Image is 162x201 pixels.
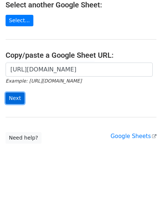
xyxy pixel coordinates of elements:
[6,93,24,104] input: Next
[6,0,156,9] h4: Select another Google Sheet:
[6,78,82,84] small: Example: [URL][DOMAIN_NAME]
[6,51,156,60] h4: Copy/paste a Google Sheet URL:
[110,133,156,140] a: Google Sheets
[6,15,33,26] a: Select...
[6,63,153,77] input: Paste your Google Sheet URL here
[125,165,162,201] iframe: Chat Widget
[6,132,42,144] a: Need help?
